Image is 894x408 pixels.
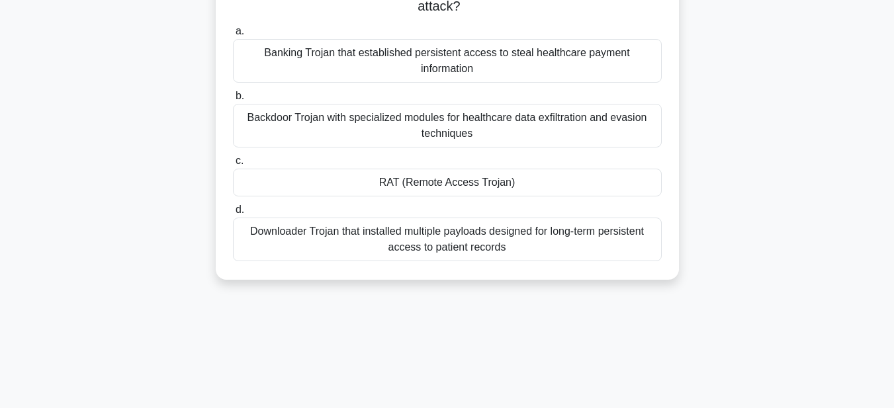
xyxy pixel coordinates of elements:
[233,218,662,261] div: Downloader Trojan that installed multiple payloads designed for long-term persistent access to pa...
[236,90,244,101] span: b.
[233,104,662,147] div: Backdoor Trojan with specialized modules for healthcare data exfiltration and evasion techniques
[236,25,244,36] span: a.
[236,204,244,215] span: d.
[233,39,662,83] div: Banking Trojan that established persistent access to steal healthcare payment information
[236,155,244,166] span: c.
[233,169,662,196] div: RAT (Remote Access Trojan)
